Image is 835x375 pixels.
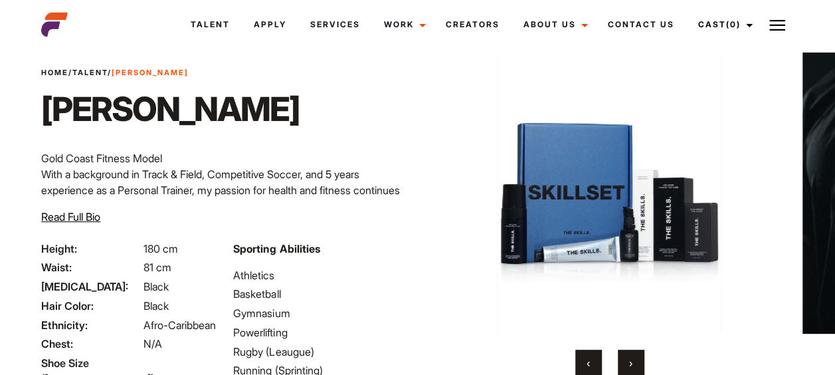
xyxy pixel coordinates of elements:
img: Burger icon [769,17,785,33]
a: Cast(0) [686,7,761,43]
span: / / [41,67,189,78]
img: cropped-aefm-brand-fav-22-square.png [41,11,68,38]
a: Creators [434,7,511,43]
a: Work [372,7,434,43]
span: 180 cm [143,242,178,255]
a: Talent [179,7,242,43]
span: 81 cm [143,261,171,274]
a: Apply [242,7,298,43]
span: Previous [587,356,590,370]
a: Talent [72,68,108,77]
p: Gold Coast Fitness Model With a background in Track & Field, Competitive Soccer, and 5 years expe... [41,150,409,230]
strong: [PERSON_NAME] [112,68,189,77]
span: [MEDICAL_DATA]: [41,279,141,295]
a: Services [298,7,372,43]
span: Ethnicity: [41,317,141,333]
button: Read Full Bio [41,209,100,225]
li: Athletics [233,267,409,283]
span: Chest: [41,336,141,352]
span: Waist: [41,259,141,275]
span: Next [629,356,632,370]
strong: Sporting Abilities [233,242,320,255]
span: Hair Color: [41,298,141,314]
a: About Us [511,7,596,43]
h1: [PERSON_NAME] [41,89,300,129]
span: Read Full Bio [41,210,100,223]
span: (0) [726,19,741,29]
a: Home [41,68,68,77]
li: Gymnasium [233,305,409,321]
span: Height: [41,241,141,257]
a: Contact Us [596,7,686,43]
li: Rugby (Leaugue) [233,344,409,360]
img: 294502098_1073908853502694_7817930015476900253_n [449,53,769,334]
span: Black [143,280,169,293]
span: N/A [143,337,162,350]
span: Afro-Caribbean [143,318,216,332]
span: Black [143,299,169,312]
li: Basketball [233,286,409,302]
li: Powerlifting [233,324,409,340]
